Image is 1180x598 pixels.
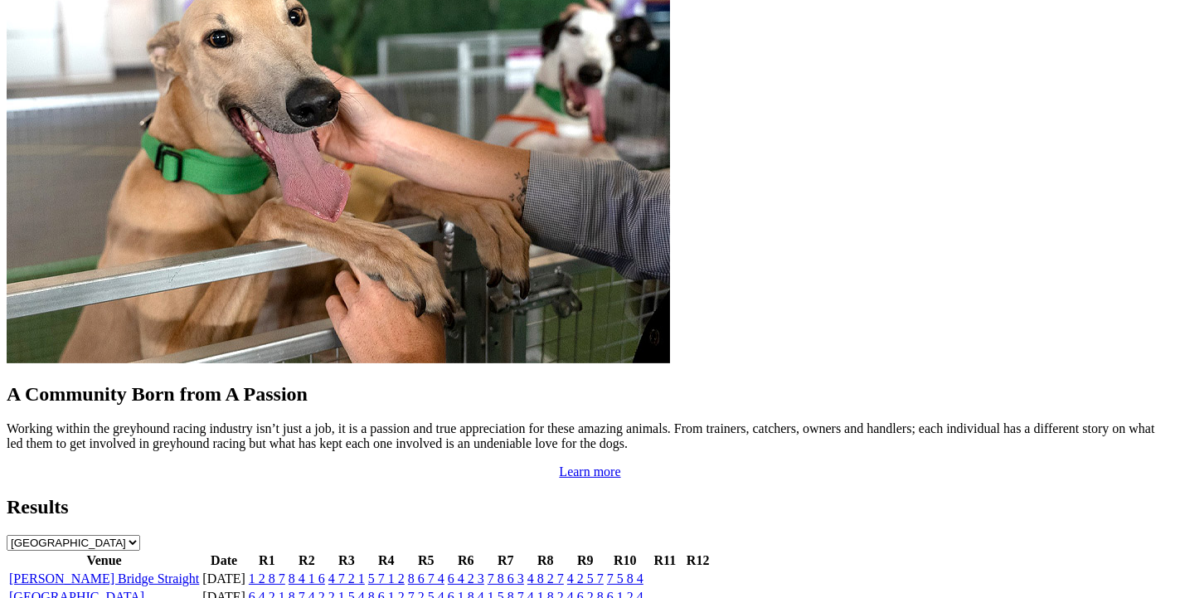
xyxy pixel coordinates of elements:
th: R2 [288,552,326,569]
th: R6 [447,552,485,569]
th: R1 [248,552,286,569]
h2: A Community Born from A Passion [7,383,1173,406]
th: R9 [566,552,605,569]
a: 5 7 1 2 [368,571,405,586]
a: 7 8 6 3 [488,571,524,586]
a: 4 2 5 7 [567,571,604,586]
h2: Results [7,496,1173,518]
a: 4 8 2 7 [527,571,564,586]
p: Working within the greyhound racing industry isn’t just a job, it is a passion and true appreciat... [7,421,1173,451]
th: R11 [646,552,684,569]
th: R4 [367,552,405,569]
a: 8 4 1 6 [289,571,325,586]
th: Date [202,552,246,569]
a: 6 4 2 3 [448,571,484,586]
th: R7 [487,552,525,569]
a: 7 5 8 4 [607,571,643,586]
th: R12 [686,552,711,569]
th: R5 [407,552,445,569]
a: 4 7 2 1 [328,571,365,586]
a: 1 2 8 7 [249,571,285,586]
th: R8 [527,552,565,569]
th: Venue [8,552,200,569]
th: R3 [328,552,366,569]
a: 8 6 7 4 [408,571,444,586]
a: [PERSON_NAME] Bridge Straight [9,571,199,586]
th: R10 [606,552,644,569]
td: [DATE] [202,571,246,587]
a: Learn more [559,464,620,479]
